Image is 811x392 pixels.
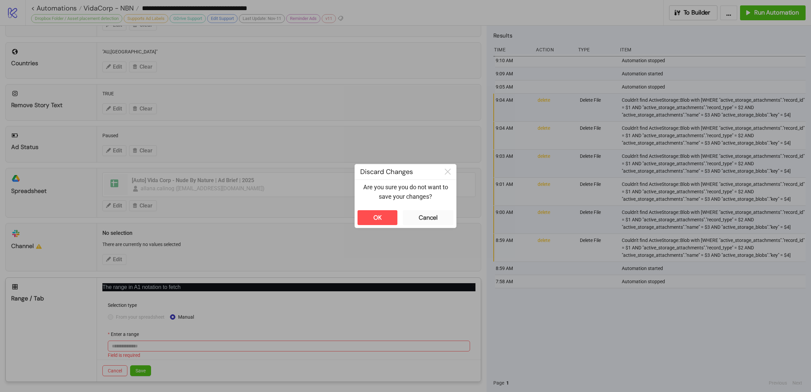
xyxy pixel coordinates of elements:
[360,182,451,202] p: Are you sure you do not want to save your changes?
[419,214,438,222] div: Cancel
[358,210,397,225] button: OK
[403,210,453,225] button: Cancel
[355,164,439,179] div: Discard Changes
[373,214,382,222] div: OK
